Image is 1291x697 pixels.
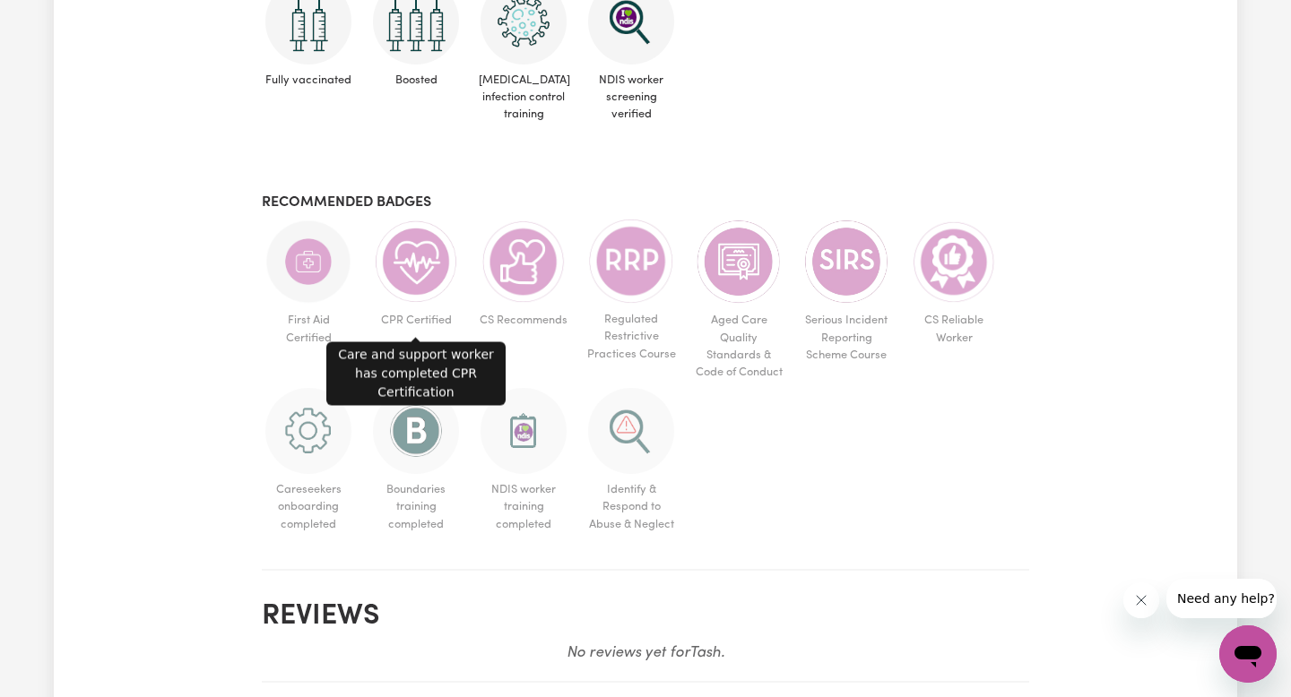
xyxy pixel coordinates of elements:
iframe: Message from company [1166,579,1277,618]
h3: Recommended badges [262,194,1029,211]
em: No reviews yet for Tash . [567,645,724,660]
h2: Reviews [262,599,1029,633]
span: First Aid Certified [262,305,355,353]
span: CS Reliable Worker [907,305,1001,353]
img: CS Academy: Introduction to NDIS Worker Training course completed [481,388,567,474]
img: CS Academy: Careseekers Onboarding course completed [265,388,351,474]
img: CS Academy: Regulated Restrictive Practices course completed [588,219,674,304]
span: Identify & Respond to Abuse & Neglect [585,474,678,540]
span: NDIS worker training completed [477,474,570,540]
img: Care worker is most reliable worker [911,219,997,305]
span: CS Recommends [477,305,570,336]
span: NDIS worker screening verified [585,65,678,131]
iframe: Button to launch messaging window [1219,625,1277,683]
img: CS Academy: Serious Incident Reporting Scheme course completed [803,219,889,305]
span: CPR Certified [369,305,463,336]
img: Care and support worker has completed First Aid Certification [265,219,351,305]
span: Serious Incident Reporting Scheme Course [800,305,893,371]
img: CS Academy: Boundaries in care and support work course completed [373,388,459,474]
span: Boosted [369,65,463,96]
span: Boundaries training completed [369,474,463,540]
span: [MEDICAL_DATA] infection control training [477,65,570,131]
span: Aged Care Quality Standards & Code of Conduct [692,305,785,388]
span: Careseekers onboarding completed [262,474,355,540]
img: CS Academy: Aged Care Quality Standards & Code of Conduct course completed [696,219,782,305]
span: Regulated Restrictive Practices Course [585,304,678,370]
span: Fully vaccinated [262,65,355,96]
iframe: Close message [1123,582,1159,618]
img: CS Academy: Identify & Respond to Abuse & Neglect in Aged & Disability course completed [588,388,674,474]
img: Care and support worker has completed CPR Certification [373,219,459,305]
img: Care worker is recommended by Careseekers [481,219,567,305]
div: Care and support worker has completed CPR Certification [326,342,506,406]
